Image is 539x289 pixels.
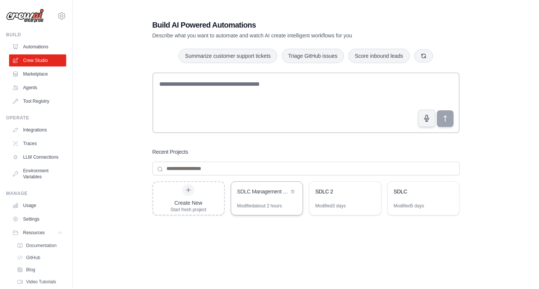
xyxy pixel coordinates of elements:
a: Environment Variables [9,165,66,183]
span: GitHub [26,255,40,261]
a: GitHub [14,252,66,263]
button: Click to speak your automation idea [418,110,435,127]
p: Describe what you want to automate and watch AI create intelligent workflows for you [152,32,407,39]
div: Create New [171,199,207,207]
div: Modified about 2 hours [237,203,282,209]
div: Modified 5 days [394,203,424,209]
img: Logo [6,9,44,23]
span: Blog [26,267,35,273]
span: Video Tutorials [26,279,56,285]
button: Triage GitHub issues [282,49,344,63]
h3: Recent Projects [152,148,188,156]
iframe: Chat Widget [501,253,539,289]
div: Build [6,32,66,38]
a: Traces [9,138,66,150]
button: Summarize customer support tickets [179,49,277,63]
a: Marketplace [9,68,66,80]
h1: Build AI Powered Automations [152,20,407,30]
a: Video Tutorials [14,277,66,287]
div: SDLC 2 [315,188,367,195]
a: Usage [9,199,66,212]
button: Resources [9,227,66,239]
div: Operate [6,115,66,121]
div: SDLC [394,188,446,195]
button: Score inbound leads [348,49,410,63]
span: Resources [23,230,45,236]
button: Delete project [289,188,297,195]
button: Get new suggestions [414,49,433,62]
div: SDLC Management Automation [237,188,289,195]
a: Blog [14,264,66,275]
a: Integrations [9,124,66,136]
a: Settings [9,213,66,225]
a: Tool Registry [9,95,66,107]
div: Manage [6,190,66,196]
a: Agents [9,82,66,94]
a: Automations [9,41,66,53]
span: Documentation [26,243,57,249]
a: Crew Studio [9,54,66,66]
a: LLM Connections [9,151,66,163]
div: Modified 3 days [315,203,346,209]
a: Documentation [14,240,66,251]
div: Start fresh project [171,207,207,213]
